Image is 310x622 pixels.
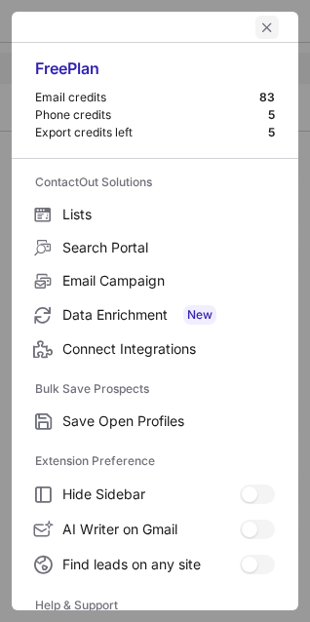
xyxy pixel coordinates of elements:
span: Email Campaign [62,272,275,290]
div: 5 [268,107,275,123]
label: Search Portal [12,231,298,264]
label: Lists [12,198,298,231]
label: Save Open Profiles [12,405,298,438]
label: Help & Support [35,590,275,621]
label: Connect Integrations [12,332,298,366]
label: Email Campaign [12,264,298,297]
label: Bulk Save Prospects [35,373,275,405]
span: Save Open Profiles [62,412,275,430]
label: Find leads on any site [12,547,298,582]
div: Free Plan [35,58,275,90]
div: Email credits [35,90,259,105]
span: New [183,305,216,325]
button: left-button [255,16,279,39]
span: Data Enrichment [62,305,275,325]
div: 83 [259,90,275,105]
label: ContactOut Solutions [35,167,275,198]
label: Hide Sidebar [12,477,298,512]
div: 5 [268,125,275,140]
span: Search Portal [62,239,275,256]
span: Lists [62,206,275,223]
label: AI Writer on Gmail [12,512,298,547]
label: Extension Preference [35,446,275,477]
span: Find leads on any site [62,556,240,573]
span: AI Writer on Gmail [62,521,240,538]
span: Hide Sidebar [62,486,240,503]
div: Export credits left [35,125,268,140]
span: Connect Integrations [62,340,275,358]
label: Data Enrichment New [12,297,298,332]
button: right-button [31,18,51,37]
div: Phone credits [35,107,268,123]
